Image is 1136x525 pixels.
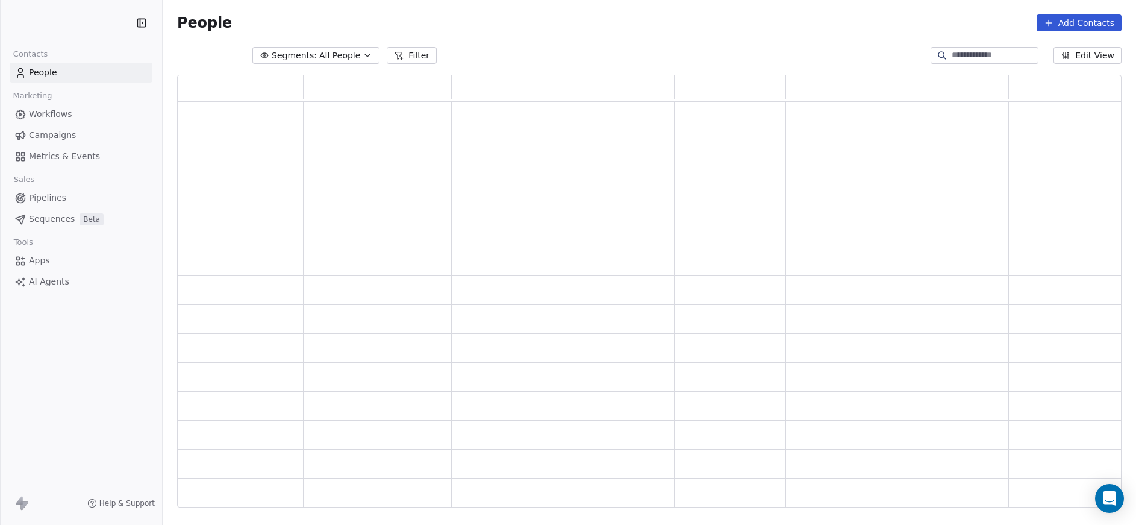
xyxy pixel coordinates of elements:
[8,45,53,63] span: Contacts
[29,66,57,79] span: People
[29,192,66,204] span: Pipelines
[29,108,72,121] span: Workflows
[1095,484,1124,513] div: Open Intercom Messenger
[387,47,437,64] button: Filter
[1037,14,1122,31] button: Add Contacts
[87,498,155,508] a: Help & Support
[8,87,57,105] span: Marketing
[10,188,152,208] a: Pipelines
[29,150,100,163] span: Metrics & Events
[177,14,232,32] span: People
[10,209,152,229] a: SequencesBeta
[80,213,104,225] span: Beta
[10,125,152,145] a: Campaigns
[8,233,38,251] span: Tools
[10,104,152,124] a: Workflows
[29,213,75,225] span: Sequences
[99,498,155,508] span: Help & Support
[10,146,152,166] a: Metrics & Events
[10,63,152,83] a: People
[319,49,360,62] span: All People
[10,251,152,271] a: Apps
[29,254,50,267] span: Apps
[10,272,152,292] a: AI Agents
[1053,47,1122,64] button: Edit View
[29,275,69,288] span: AI Agents
[272,49,317,62] span: Segments:
[29,129,76,142] span: Campaigns
[8,171,40,189] span: Sales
